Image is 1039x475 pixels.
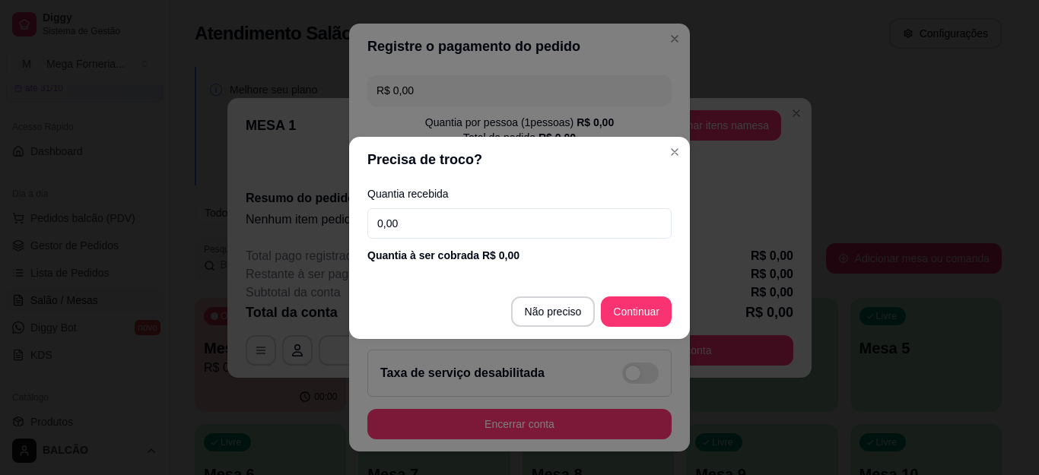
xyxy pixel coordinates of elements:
button: Close [662,140,687,164]
button: Não preciso [511,296,596,327]
header: Precisa de troco? [349,137,690,182]
div: Quantia à ser cobrada R$ 0,00 [367,248,672,263]
button: Continuar [601,296,672,327]
label: Quantia recebida [367,188,672,199]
